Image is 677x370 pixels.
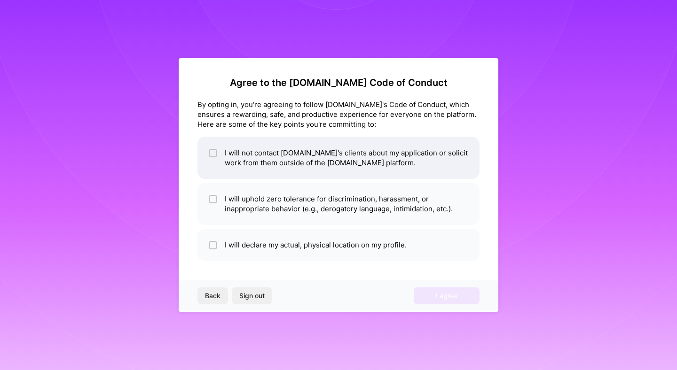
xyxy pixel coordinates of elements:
[197,100,480,129] div: By opting in, you're agreeing to follow [DOMAIN_NAME]'s Code of Conduct, which ensures a rewardin...
[205,291,220,301] span: Back
[197,77,480,88] h2: Agree to the [DOMAIN_NAME] Code of Conduct
[239,291,265,301] span: Sign out
[197,229,480,261] li: I will declare my actual, physical location on my profile.
[197,183,480,225] li: I will uphold zero tolerance for discrimination, harassment, or inappropriate behavior (e.g., der...
[232,287,272,304] button: Sign out
[197,137,480,179] li: I will not contact [DOMAIN_NAME]'s clients about my application or solicit work from them outside...
[197,287,228,304] button: Back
